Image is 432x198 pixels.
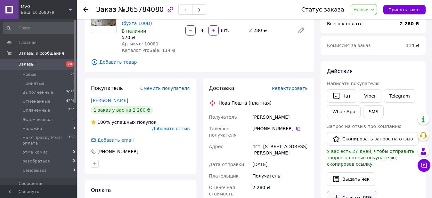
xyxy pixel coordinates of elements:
[209,144,223,149] span: Адрес
[295,24,308,37] a: Редактировать
[400,21,419,26] b: 2 280 ₴
[327,172,375,186] button: Выдать чек
[219,27,230,34] div: шт.
[68,135,75,146] span: 137
[3,22,76,34] input: Поиск
[209,115,237,120] span: Получатель
[66,99,75,104] span: 4296
[418,159,430,172] button: Чат с покупателем
[272,86,308,91] span: Редактировать
[91,98,128,103] a: [PERSON_NAME]
[140,86,190,91] span: Сменить покупателя
[301,6,344,13] div: Статус заказа
[73,81,75,86] span: 0
[209,185,235,196] span: Оценочная стоимость
[97,120,110,125] span: 100%
[252,125,308,132] div: [PHONE_NUMBER]
[91,106,153,114] div: 1 заказ у вас на 2 280 ₴
[73,168,75,173] span: 0
[122,8,176,26] a: Klm RG6 антенный , телевизионный кабель (бухта 100м)
[327,132,419,146] button: Скопировать запрос на отзыв
[90,137,134,143] div: Добавить email
[22,126,42,131] span: Наложка
[68,107,75,113] span: 241
[359,89,381,103] a: Viber
[91,59,308,66] span: Добавить товар
[251,159,309,170] div: [DATE]
[22,107,50,113] span: Оплаченные
[209,173,239,178] span: Плательщик
[22,117,54,123] span: Ждем возврат
[122,48,175,53] span: Каталог ProSale: 114 ₴
[91,187,111,193] span: Оплата
[118,6,164,13] span: №365784080
[73,117,75,123] span: 1
[73,149,75,155] span: 0
[327,68,353,74] span: Действия
[22,99,50,104] span: Отмененные
[152,126,190,131] span: Добавить отзыв
[91,119,157,125] div: успешных покупок
[217,100,273,106] div: Нова Пошта (платная)
[73,158,75,164] span: 0
[209,126,237,138] span: Телефон получателя
[406,43,419,48] span: 114 ₴
[70,72,75,77] span: 28
[22,168,46,173] span: Самовывоз
[19,51,64,56] span: Заказы и сообщения
[251,111,309,123] div: [PERSON_NAME]
[97,148,139,155] div: [PHONE_NUMBER]
[97,137,134,143] div: Добавить email
[22,72,37,77] span: Новые
[22,135,68,146] span: На отправку Prom оплата
[73,126,75,131] span: 0
[66,61,74,67] span: 28
[388,7,420,12] span: Принять заказ
[363,105,384,118] button: SMS
[327,89,356,103] button: Чат
[384,89,415,103] a: Telegram
[209,162,244,167] span: Дата отправки
[22,149,48,155] span: отме комис
[122,41,159,46] span: Артикул: 10081
[251,141,309,159] div: пгт. [STREET_ADDRESS][PERSON_NAME]
[327,149,414,167] span: У вас есть 27 дней, чтобы отправить запрос на отзыв покупателю, скопировав ссылку.
[19,61,34,67] span: Заказы
[251,170,309,182] div: Получатель
[19,40,37,45] span: Главная
[122,28,146,34] span: В наличии
[19,181,44,186] span: Сообщения
[83,6,88,13] div: Вернуться назад
[122,34,180,41] div: 570 ₴
[247,26,292,35] div: 2 280 ₴
[22,81,45,86] span: Принятые
[209,85,234,91] span: Доставка
[91,85,123,91] span: Покупатель
[383,5,426,14] button: Принять заказ
[327,81,379,86] span: Написать покупателю
[66,90,75,95] span: 7031
[21,10,77,15] div: Ваш ID: 268079
[327,105,361,118] a: WhatsApp
[21,4,69,10] span: MVG
[22,158,50,164] span: разобраться
[22,90,53,95] span: Выполненные
[91,14,116,26] img: Klm RG6 антенный , телевизионный кабель (бухта 100м)
[327,43,371,48] span: Комиссия за заказ
[327,21,363,26] span: Всего к оплате
[327,124,402,129] span: Запрос на отзыв про компанию
[96,6,116,13] span: Заказ
[354,7,369,12] span: Новый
